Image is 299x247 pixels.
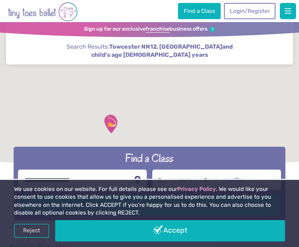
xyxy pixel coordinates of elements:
a: Privacy Policy [177,186,216,192]
div: Egerton Hall [98,111,122,135]
a: Login/Register [224,3,275,19]
a: Sign up for our exclusivefranchisebusiness offers [84,26,216,33]
h2: Find a Class [18,151,281,166]
div: Search Results: [6,22,293,65]
a: Accept [55,220,285,241]
p: We use cookies on our website. For full details please see our . We would like your consent to us... [14,185,285,217]
strong: and [91,43,233,58]
label: years [178,177,192,183]
span: Towcester NN12, [GEOGRAPHIC_DATA] [109,43,222,51]
strong: franchise [146,26,170,33]
span: child's age [DEMOGRAPHIC_DATA] years [91,51,208,59]
label: months [224,177,243,183]
div: The Radstone Primary School [99,112,123,137]
img: tiny toes ballet [8,1,78,22]
a: Find a Class [178,3,221,19]
a: Reject [14,224,49,238]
